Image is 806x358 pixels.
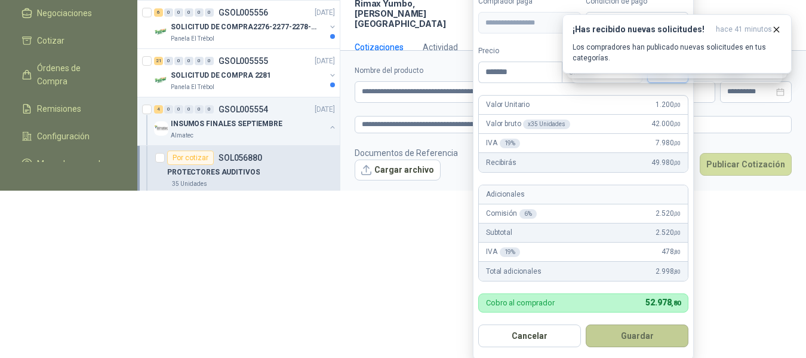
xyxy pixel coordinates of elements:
span: 478 [662,246,681,258]
p: Valor bruto [486,118,570,130]
button: Publicar Cotización [700,153,792,176]
p: INSUMOS FINALES SEPTIEMBRE [171,118,282,130]
button: Guardar [586,325,688,347]
p: Comisión [486,208,537,219]
div: 4 [154,105,163,114]
a: Órdenes de Compra [14,57,123,93]
a: Por cotizarSOL056880PROTECTORES AUDITIVOS35 Unidades [137,146,340,194]
span: Remisiones [37,102,81,115]
img: Company Logo [154,25,168,39]
div: 35 Unidades [167,179,212,189]
a: 6 0 0 0 0 0 GSOL005556[DATE] Company LogoSOLICITUD DE COMPRA2276-2277-2278-2284-2285-Panela El Tr... [154,5,337,44]
a: Negociaciones [14,2,123,25]
div: Por cotizar [167,151,214,165]
span: hace 41 minutos [716,25,772,35]
button: Cancelar [478,325,581,347]
div: 6 % [519,209,537,219]
div: 0 [184,8,193,17]
div: Cotizaciones [355,41,404,54]
div: 0 [195,57,204,65]
div: 0 [184,57,193,65]
p: Subtotal [486,227,512,238]
span: 1.200 [656,99,681,111]
p: Documentos de Referencia [355,146,458,160]
p: IVA [486,246,520,258]
a: Cotizar [14,29,123,52]
span: 7.980 [656,137,681,149]
button: ¡Has recibido nuevas solicitudes!hace 41 minutos Los compradores han publicado nuevas solicitudes... [562,14,792,74]
span: Configuración [37,130,90,143]
label: Precio [478,45,562,57]
span: 42.000 [651,118,681,130]
p: IVA [486,137,520,149]
div: 0 [174,8,183,17]
div: 0 [205,57,214,65]
a: Remisiones [14,97,123,120]
p: SOLICITUD DE COMPRA 2281 [171,70,271,81]
span: 2.998 [656,266,681,277]
a: 21 0 0 0 0 0 GSOL005555[DATE] Company LogoSOLICITUD DE COMPRA 2281Panela El Trébol [154,54,337,92]
p: [DATE] [315,56,335,67]
span: ,80 [673,249,681,255]
p: GSOL005556 [219,8,268,17]
p: [DATE] [315,7,335,19]
div: 0 [174,105,183,114]
div: 0 [164,57,173,65]
span: 49.980 [651,157,681,169]
p: GSOL005555 [219,57,268,65]
label: Nombre del producto [355,65,549,77]
span: Manuales y ayuda [37,157,105,170]
img: Company Logo [154,73,168,87]
p: PROTECTORES AUDITIVOS [167,167,260,178]
span: ,00 [673,210,681,217]
span: ,00 [673,230,681,236]
div: 6 [154,8,163,17]
p: SOL056880 [219,154,262,162]
p: Total adicionales [486,266,542,277]
span: Cotizar [37,34,64,47]
p: GSOL005554 [219,105,268,114]
div: 0 [195,8,204,17]
div: 21 [154,57,163,65]
p: Almatec [171,131,193,140]
span: ,00 [673,140,681,146]
p: Valor Unitario [486,99,530,111]
p: Panela El Trébol [171,82,214,92]
span: Negociaciones [37,7,92,20]
div: 0 [205,8,214,17]
span: 52.978 [645,298,681,307]
span: ,00 [673,102,681,108]
p: Cobro al comprador [486,299,555,307]
p: [DATE] [315,104,335,115]
div: 19 % [500,247,521,257]
span: Órdenes de Compra [37,62,112,88]
span: 2.520 [656,227,681,238]
div: Actividad [423,41,458,54]
div: 0 [164,105,173,114]
div: 0 [195,105,204,114]
div: 0 [164,8,173,17]
h3: ¡Has recibido nuevas solicitudes! [573,25,711,35]
p: Recibirás [486,157,516,169]
a: Manuales y ayuda [14,152,123,175]
p: Los compradores han publicado nuevas solicitudes en tus categorías. [573,42,782,63]
a: 4 0 0 0 0 0 GSOL005554[DATE] Company LogoINSUMOS FINALES SEPTIEMBREAlmatec [154,102,337,140]
span: ,00 [673,160,681,166]
p: SOLICITUD DE COMPRA2276-2277-2278-2284-2285- [171,22,319,33]
div: 19 % [500,139,521,148]
span: ,00 [673,121,681,127]
span: ,80 [673,268,681,275]
p: Panela El Trébol [171,34,214,44]
div: x 35 Unidades [523,120,570,129]
span: 2.520 [656,208,681,219]
button: Cargar archivo [355,160,441,181]
div: 0 [174,57,183,65]
span: ,80 [671,299,681,307]
div: 0 [205,105,214,114]
img: Company Logo [154,121,168,136]
a: Configuración [14,125,123,148]
div: 0 [184,105,193,114]
p: Adicionales [486,189,524,200]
